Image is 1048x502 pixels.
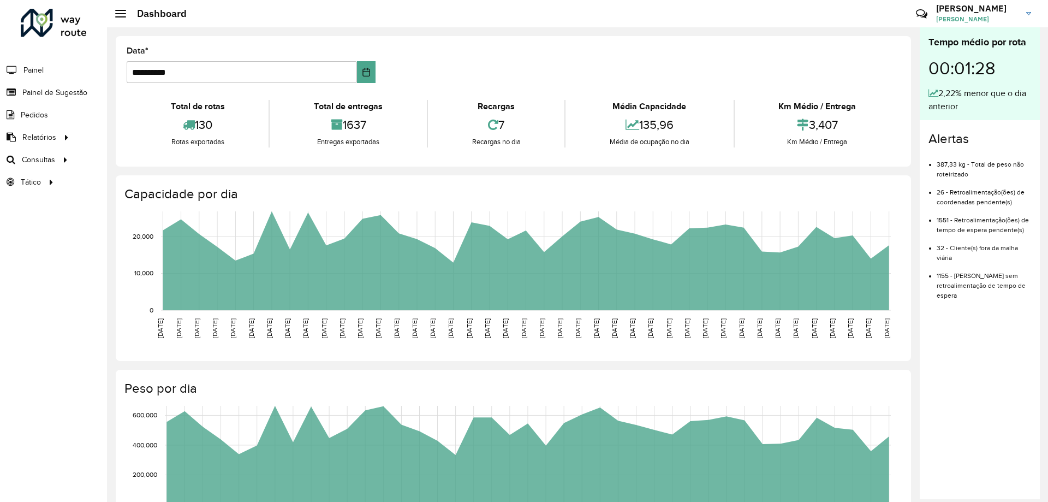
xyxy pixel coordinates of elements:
[22,87,87,98] span: Painel de Sugestão
[811,318,818,338] text: [DATE]
[647,318,654,338] text: [DATE]
[936,3,1018,14] h3: [PERSON_NAME]
[538,318,545,338] text: [DATE]
[928,50,1031,87] div: 00:01:28
[22,154,55,166] span: Consultas
[133,412,157,419] text: 600,000
[272,137,424,147] div: Entregas exportadas
[272,113,424,137] div: 1637
[568,113,730,137] div: 135,96
[502,318,509,338] text: [DATE]
[272,100,424,113] div: Total de entregas
[829,318,836,338] text: [DATE]
[320,318,327,338] text: [DATE]
[175,318,182,338] text: [DATE]
[157,318,164,338] text: [DATE]
[910,2,933,26] a: Contato Rápido
[284,318,291,338] text: [DATE]
[629,318,636,338] text: [DATE]
[411,318,418,338] text: [DATE]
[129,137,266,147] div: Rotas exportadas
[447,318,454,338] text: [DATE]
[792,318,799,338] text: [DATE]
[701,318,708,338] text: [DATE]
[21,176,41,188] span: Tático
[133,471,157,479] text: 200,000
[193,318,200,338] text: [DATE]
[937,263,1031,300] li: 1155 - [PERSON_NAME] sem retroalimentação de tempo de espera
[357,61,376,83] button: Choose Date
[665,318,672,338] text: [DATE]
[23,64,44,76] span: Painel
[150,306,153,314] text: 0
[737,137,897,147] div: Km Médio / Entrega
[393,318,400,338] text: [DATE]
[133,233,153,240] text: 20,000
[568,137,730,147] div: Média de ocupação no dia
[374,318,382,338] text: [DATE]
[129,113,266,137] div: 130
[356,318,364,338] text: [DATE]
[593,318,600,338] text: [DATE]
[431,113,562,137] div: 7
[127,44,148,57] label: Data
[22,132,56,143] span: Relatórios
[211,318,218,338] text: [DATE]
[719,318,727,338] text: [DATE]
[883,318,890,338] text: [DATE]
[431,100,562,113] div: Recargas
[556,318,563,338] text: [DATE]
[937,151,1031,179] li: 387,33 kg - Total de peso não roteirizado
[266,318,273,338] text: [DATE]
[129,100,266,113] div: Total de rotas
[937,235,1031,263] li: 32 - Cliente(s) fora da malha viária
[737,113,897,137] div: 3,407
[466,318,473,338] text: [DATE]
[302,318,309,338] text: [DATE]
[484,318,491,338] text: [DATE]
[133,441,157,448] text: 400,000
[928,35,1031,50] div: Tempo médio por rota
[124,381,900,397] h4: Peso por dia
[229,318,236,338] text: [DATE]
[338,318,346,338] text: [DATE]
[937,179,1031,207] li: 26 - Retroalimentação(ões) de coordenadas pendente(s)
[937,207,1031,235] li: 1551 - Retroalimentação(ões) de tempo de espera pendente(s)
[737,100,897,113] div: Km Médio / Entrega
[431,137,562,147] div: Recargas no dia
[134,270,153,277] text: 10,000
[928,87,1031,113] div: 2,22% menor que o dia anterior
[936,14,1018,24] span: [PERSON_NAME]
[847,318,854,338] text: [DATE]
[21,109,48,121] span: Pedidos
[928,131,1031,147] h4: Alertas
[756,318,763,338] text: [DATE]
[774,318,781,338] text: [DATE]
[126,8,187,20] h2: Dashboard
[568,100,730,113] div: Média Capacidade
[124,186,900,202] h4: Capacidade por dia
[574,318,581,338] text: [DATE]
[865,318,872,338] text: [DATE]
[683,318,690,338] text: [DATE]
[738,318,745,338] text: [DATE]
[520,318,527,338] text: [DATE]
[429,318,436,338] text: [DATE]
[248,318,255,338] text: [DATE]
[611,318,618,338] text: [DATE]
